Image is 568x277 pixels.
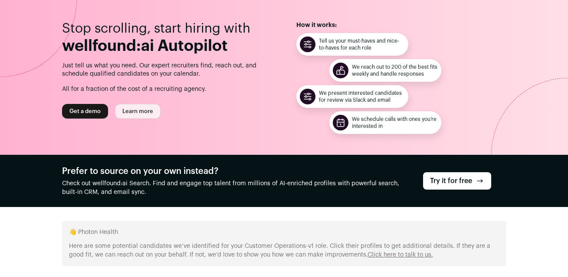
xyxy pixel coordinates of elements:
[62,104,108,119] a: Get a demo
[69,237,499,259] div: Here are some potential candidates we’ve identified for your Customer Operations-v1 role. Click t...
[319,37,405,51] figcaption: Tell us your must-haves and nice-to-haves for each role
[368,252,433,258] a: Click here to talk to us.
[62,179,409,197] p: Check out wellfound:ai Search. Find and engage top talent from millions of AI-enriched profiles w...
[352,63,438,77] figcaption: We reach out to 200 of the best fits weekly and handle responses
[62,21,272,55] header: Stop scrolling, start hiring with
[62,78,272,93] p: All for a fraction of the cost of a recruiting agency.
[352,116,438,130] figcaption: We schedule calls with ones you’re interested in
[319,90,405,103] figcaption: We present interested candidates for review via Slack and email
[62,165,409,177] h2: Prefer to source on your own instead?
[62,221,506,266] div: 👋 Photon Health
[296,21,506,30] h2: How it works:
[115,104,161,119] a: Learn more
[62,62,272,79] p: Just tell us what you need. Our expert recruiters find, reach out, and schedule qualified candida...
[423,172,491,190] a: Try it for free
[62,37,272,55] div: wellfound:ai Autopilot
